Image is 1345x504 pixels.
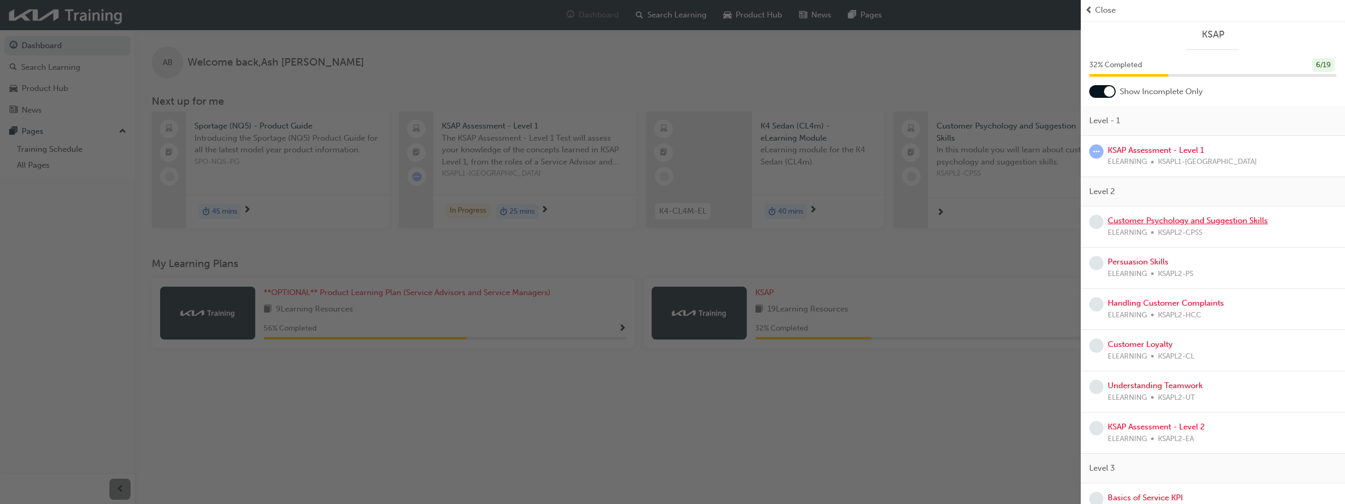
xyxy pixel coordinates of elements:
a: KSAP Assessment - Level 1 [1108,145,1204,155]
span: KSAPL2-PS [1158,268,1193,280]
span: learningRecordVerb_NONE-icon [1089,256,1103,270]
span: ELEARNING [1108,433,1147,445]
span: learningRecordVerb_NONE-icon [1089,380,1103,394]
span: learningRecordVerb_NONE-icon [1089,215,1103,229]
a: Customer Psychology and Suggestion Skills [1108,216,1268,225]
span: Level - 1 [1089,115,1120,127]
a: KSAP [1089,29,1337,41]
a: KSAP Assessment - Level 2 [1108,422,1205,432]
span: learningRecordVerb_NONE-icon [1089,297,1103,311]
span: 32 % Completed [1089,59,1142,71]
span: Level 2 [1089,186,1115,198]
span: learningRecordVerb_NONE-icon [1089,338,1103,353]
span: ELEARNING [1108,227,1147,239]
span: ELEARNING [1108,392,1147,404]
span: KSAPL2-EA [1158,433,1194,445]
span: Show Incomplete Only [1120,86,1203,98]
span: learningRecordVerb_NONE-icon [1089,421,1103,435]
span: ELEARNING [1108,156,1147,168]
span: prev-icon [1085,4,1093,16]
span: ELEARNING [1108,268,1147,280]
span: KSAPL2-CPSS [1158,227,1202,239]
button: prev-iconClose [1085,4,1341,16]
div: 6 / 19 [1312,58,1334,72]
span: ELEARNING [1108,309,1147,322]
a: Customer Loyalty [1108,340,1173,349]
span: learningRecordVerb_ATTEMPT-icon [1089,144,1103,159]
span: ELEARNING [1108,351,1147,363]
a: Understanding Teamwork [1108,381,1203,390]
a: Basics of Service KPI [1108,493,1183,502]
span: Level 3 [1089,462,1115,474]
span: KSAPL1-[GEOGRAPHIC_DATA] [1158,156,1257,168]
span: KSAPL2-HCC [1158,309,1201,322]
span: KSAPL2-CL [1158,351,1194,363]
span: Close [1095,4,1116,16]
a: Handling Customer Complaints [1108,298,1224,308]
span: KSAPL2-UT [1158,392,1195,404]
a: Persuasion Skills [1108,257,1168,267]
